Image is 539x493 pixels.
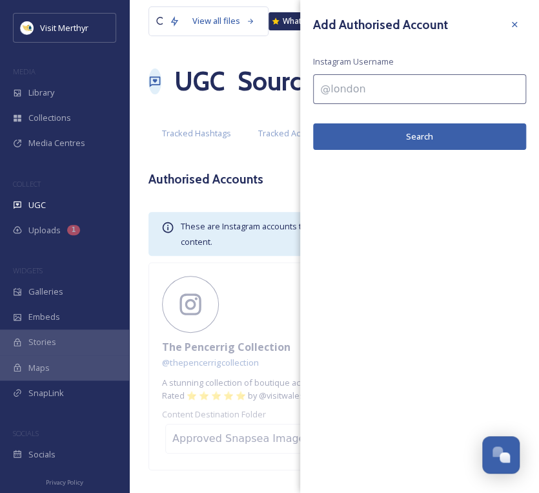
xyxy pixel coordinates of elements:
span: Visit Merthyr [40,22,88,34]
span: Maps [28,362,50,374]
div: Approved Snapsea Images [172,431,310,446]
span: Galleries [28,286,63,298]
a: View all files [186,8,261,34]
span: Content Destination Folder [162,408,266,421]
span: Socials [28,448,56,461]
span: Privacy Policy [46,478,83,487]
span: The Pencerrig Collection [162,339,290,355]
span: Library [28,87,54,99]
a: @thepencerrigcollection [162,355,259,370]
a: UGC [174,62,225,101]
h3: Authorised Accounts [148,170,263,189]
span: WIDGETS [13,266,43,275]
span: UGC [28,199,46,211]
span: Stories [28,336,56,348]
span: These are Instagram accounts that have granted you approval to use their Instagram content. [181,220,505,247]
span: Tracked Accounts [258,127,327,140]
h1: Sources [238,62,325,101]
span: A stunning collection of boutique accommodation in the heart of [GEOGRAPHIC_DATA] 🏴󠁧󠁢󠁷󠁬󠁳󠁿 Rated ⭐... [162,377,506,401]
img: download.jpeg [21,21,34,34]
span: Tracked Hashtags [162,127,231,140]
a: What's New [269,12,333,30]
span: @ thepencerrigcollection [162,357,259,368]
span: SOCIALS [13,428,39,438]
span: COLLECT [13,179,41,189]
h3: Add Authorised Account [313,16,448,34]
span: Embeds [28,311,60,323]
span: Instagram Username [313,56,394,68]
span: SnapLink [28,387,64,399]
span: Collections [28,112,71,124]
span: MEDIA [13,67,36,76]
a: Privacy Policy [46,474,83,489]
span: Media Centres [28,137,85,149]
div: 1 [67,225,80,235]
button: Search [313,123,526,150]
input: @london [313,74,526,104]
span: Uploads [28,224,61,236]
button: Open Chat [482,436,520,474]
